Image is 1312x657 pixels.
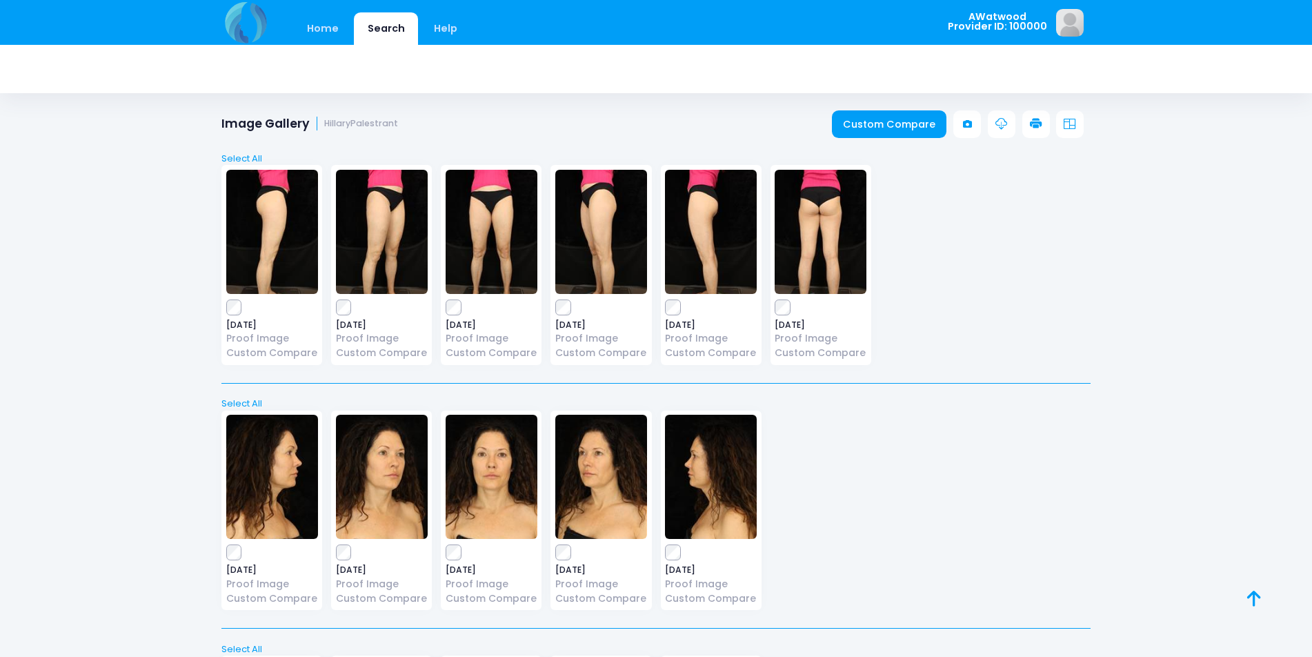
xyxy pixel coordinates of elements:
span: [DATE] [336,321,428,329]
span: [DATE] [226,566,318,574]
a: Proof Image [226,331,318,346]
h1: Image Gallery [221,117,398,131]
img: image [336,170,428,294]
small: HillaryPalestrant [324,119,398,129]
a: Help [421,12,471,45]
a: Proof Image [555,331,647,346]
span: [DATE] [226,321,318,329]
a: Custom Compare [446,346,537,360]
span: [DATE] [446,566,537,574]
span: [DATE] [446,321,537,329]
a: Custom Compare [226,346,318,360]
a: Select All [217,397,1095,411]
a: Search [354,12,418,45]
a: Proof Image [775,331,866,346]
a: Select All [217,643,1095,656]
a: Custom Compare [665,346,757,360]
a: Custom Compare [555,591,647,606]
a: Home [293,12,352,45]
a: Custom Compare [665,591,757,606]
a: Proof Image [446,331,537,346]
a: Proof Image [226,577,318,591]
span: [DATE] [665,321,757,329]
a: Select All [217,152,1095,166]
a: Proof Image [336,331,428,346]
span: [DATE] [665,566,757,574]
img: image [775,170,866,294]
a: Custom Compare [336,346,428,360]
img: image [555,415,647,539]
a: Custom Compare [226,591,318,606]
img: image [446,415,537,539]
a: Proof Image [665,331,757,346]
img: image [446,170,537,294]
a: Custom Compare [832,110,947,138]
img: image [226,170,318,294]
a: Proof Image [665,577,757,591]
span: [DATE] [775,321,866,329]
img: image [555,170,647,294]
a: Proof Image [446,577,537,591]
a: Custom Compare [336,591,428,606]
img: image [336,415,428,539]
a: Custom Compare [446,591,537,606]
img: image [665,170,757,294]
img: image [665,415,757,539]
a: Proof Image [336,577,428,591]
span: [DATE] [336,566,428,574]
img: image [226,415,318,539]
span: [DATE] [555,321,647,329]
span: AWatwood Provider ID: 100000 [948,12,1047,32]
a: Proof Image [555,577,647,591]
a: Custom Compare [775,346,866,360]
span: [DATE] [555,566,647,574]
a: Custom Compare [555,346,647,360]
img: image [1056,9,1084,37]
